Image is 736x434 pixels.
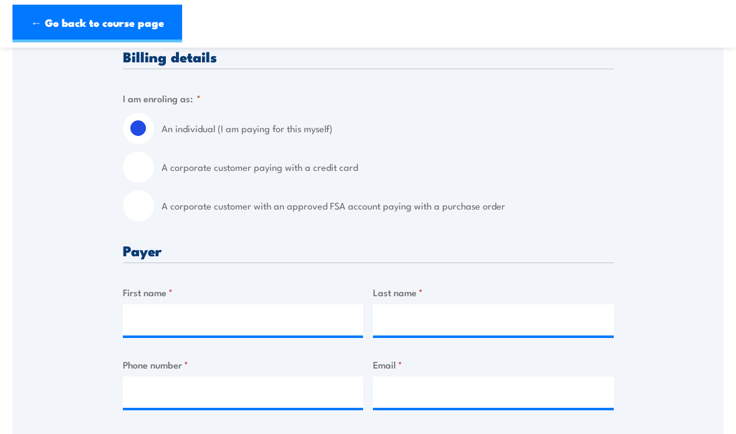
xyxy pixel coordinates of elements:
[123,50,614,64] h3: Billing details
[123,244,614,258] h3: Payer
[123,92,201,106] legend: I am enroling as:
[162,191,614,222] label: A corporate customer with an approved FSA account paying with a purchase order
[123,358,364,372] label: Phone number
[12,5,182,42] a: ← Go back to course page
[373,286,614,300] label: Last name
[373,358,614,372] label: Email
[123,286,364,300] label: First name
[162,113,614,145] label: An individual (I am paying for this myself)
[162,152,614,183] label: A corporate customer paying with a credit card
